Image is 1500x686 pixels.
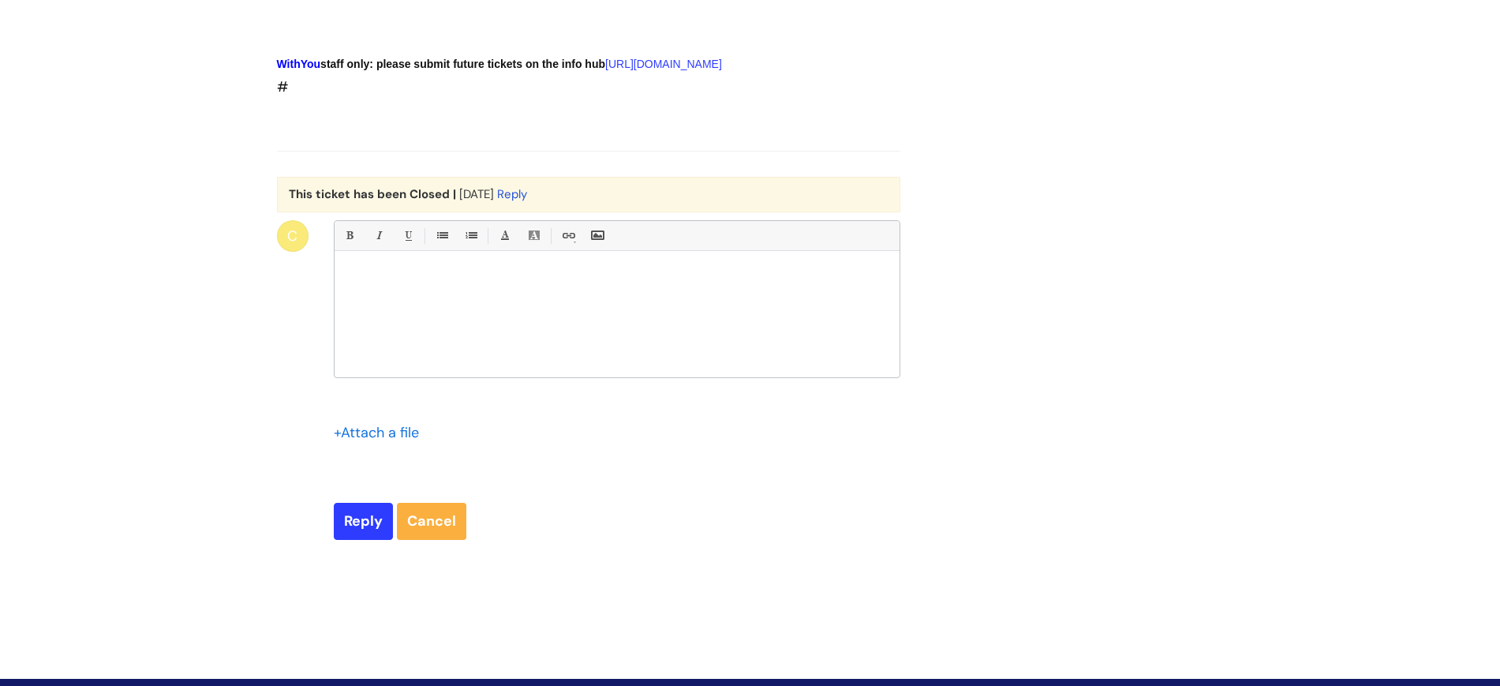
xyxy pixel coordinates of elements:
[432,226,451,246] a: • Unordered List (Ctrl-Shift-7)
[587,226,607,246] a: Insert Image...
[334,423,341,442] span: +
[558,226,578,246] a: Link
[368,226,388,246] a: Italic (Ctrl-I)
[397,503,466,539] a: Cancel
[497,186,527,202] a: Reply
[334,503,393,539] input: Reply
[289,186,456,202] b: This ticket has been Closed |
[334,420,428,445] div: Attach a file
[277,58,606,70] strong: staff only: please submit future tickets on the info hub
[398,226,417,246] a: Underline(Ctrl-U)
[277,220,309,252] div: C
[277,58,321,70] span: WithYou
[495,226,514,246] a: Font Color
[524,226,544,246] a: Back Color
[459,186,494,202] span: Thu, 26 Jun, 2025 at 9:31 AM
[339,226,359,246] a: Bold (Ctrl-B)
[605,58,722,70] a: [URL][DOMAIN_NAME]
[461,226,481,246] a: 1. Ordered List (Ctrl-Shift-8)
